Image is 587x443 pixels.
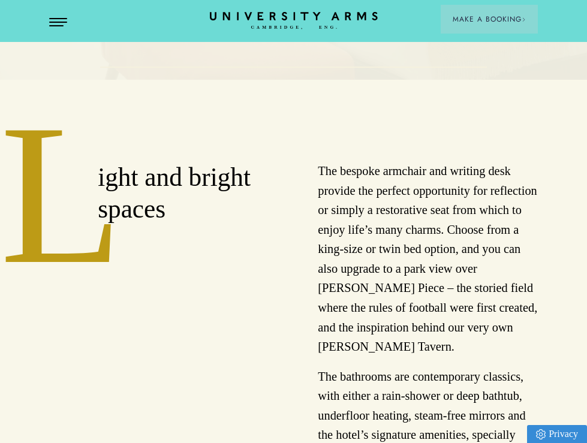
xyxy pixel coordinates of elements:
img: Privacy [536,429,546,439]
h2: ight and bright spaces [98,161,269,225]
button: Open Menu [49,18,67,28]
p: The bespoke armchair and writing desk provide the perfect opportunity for reflection or simply a ... [318,161,538,357]
span: Make a Booking [453,14,526,25]
button: Make a BookingArrow icon [441,5,538,34]
a: Privacy [527,425,587,443]
a: Home [210,12,378,30]
img: Arrow icon [522,17,526,22]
